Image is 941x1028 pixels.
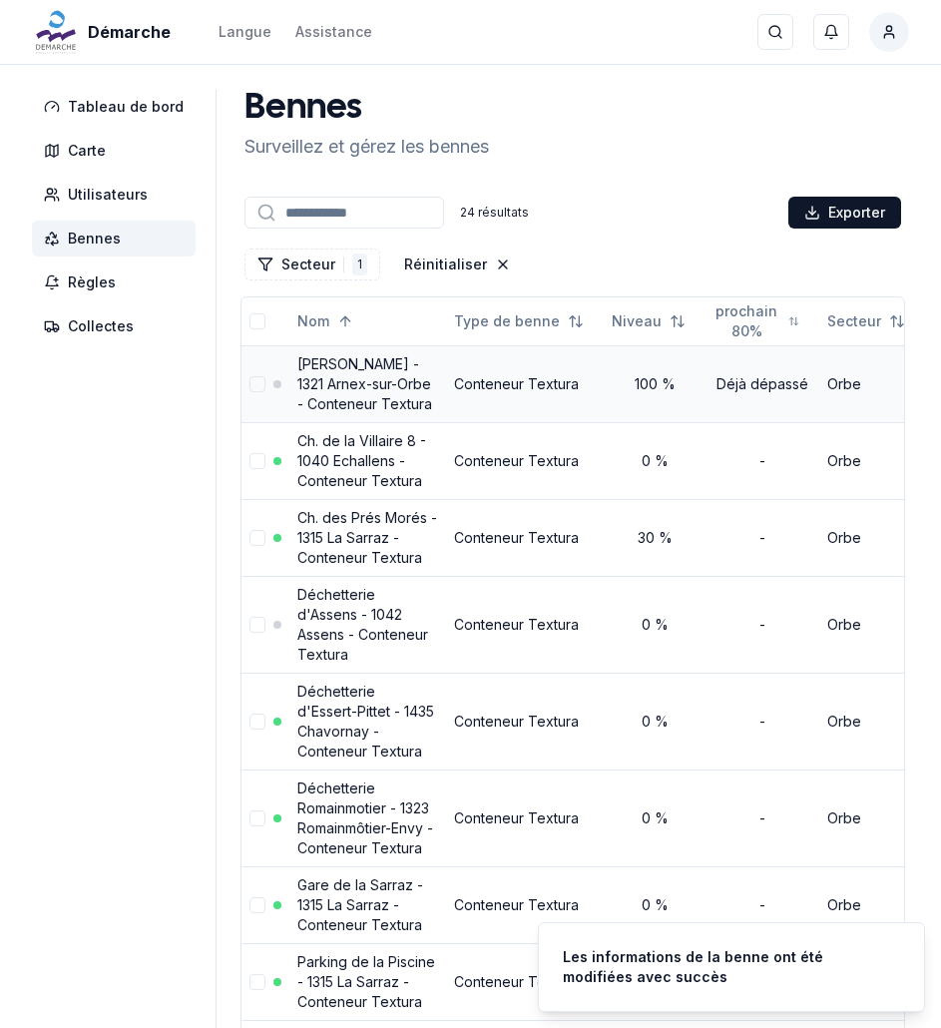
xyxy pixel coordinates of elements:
[446,770,604,866] td: Conteneur Textura
[249,530,265,546] button: select-row
[68,97,184,117] span: Tableau de bord
[612,451,698,471] div: 0 %
[612,615,698,635] div: 0 %
[819,345,925,422] td: Orbe
[244,249,380,280] button: Filtrer les lignes
[249,313,265,329] button: select-all
[713,712,811,732] div: -
[446,673,604,770] td: Conteneur Textura
[249,810,265,826] button: select-row
[32,177,204,213] a: Utilisateurs
[297,586,428,663] a: Déchetterie d'Assens - 1042 Assens - Conteneur Textura
[612,374,698,394] div: 100 %
[612,808,698,828] div: 0 %
[249,617,265,633] button: select-row
[819,866,925,943] td: Orbe
[396,249,519,280] button: Réinitialiser les filtres
[88,20,171,44] span: Démarche
[297,311,329,331] span: Nom
[788,197,901,229] button: Exporter
[297,779,433,856] a: Déchetterie Romainmotier - 1323 Romainmôtier-Envy - Conteneur Textura
[32,8,80,56] img: Démarche Logo
[442,305,596,337] button: Not sorted. Click to sort ascending.
[446,499,604,576] td: Conteneur Textura
[815,305,917,337] button: Not sorted. Click to sort ascending.
[713,374,811,394] div: Déjà dépassé
[352,254,367,275] div: 1
[563,947,892,987] div: Les informations de la benne ont été modifiées avec succès
[32,20,179,44] a: Démarche
[68,316,134,336] span: Collectes
[219,20,271,44] button: Langue
[32,89,204,125] a: Tableau de bord
[297,953,435,1010] a: Parking de la Piscine - 1315 La Sarraz - Conteneur Textura
[446,422,604,499] td: Conteneur Textura
[460,205,529,221] div: 24 résultats
[297,683,434,760] a: Déchetterie d'Essert-Pittet - 1435 Chavornay - Conteneur Textura
[819,499,925,576] td: Orbe
[249,974,265,990] button: select-row
[219,22,271,42] div: Langue
[713,301,780,341] span: prochain 80%
[295,20,372,44] a: Assistance
[819,576,925,673] td: Orbe
[249,897,265,913] button: select-row
[827,311,881,331] span: Secteur
[249,714,265,730] button: select-row
[713,528,811,548] div: -
[32,133,204,169] a: Carte
[713,808,811,828] div: -
[612,895,698,915] div: 0 %
[600,305,698,337] button: Not sorted. Click to sort ascending.
[68,229,121,249] span: Bennes
[297,355,432,412] a: [PERSON_NAME] - 1321 Arnex-sur-Orbe - Conteneur Textura
[297,876,423,933] a: Gare de la Sarraz - 1315 La Sarraz - Conteneur Textura
[446,576,604,673] td: Conteneur Textura
[446,866,604,943] td: Conteneur Textura
[819,422,925,499] td: Orbe
[68,141,106,161] span: Carte
[285,305,365,337] button: Sorted ascending. Click to sort descending.
[244,89,489,129] h1: Bennes
[68,185,148,205] span: Utilisateurs
[297,432,426,489] a: Ch. de la Villaire 8 - 1040 Echallens - Conteneur Textura
[612,311,662,331] span: Niveau
[446,943,604,1020] td: Conteneur Textura
[713,615,811,635] div: -
[702,305,811,337] button: Not sorted. Click to sort ascending.
[249,376,265,392] button: select-row
[32,221,204,257] a: Bennes
[819,770,925,866] td: Orbe
[446,345,604,422] td: Conteneur Textura
[32,308,204,344] a: Collectes
[713,451,811,471] div: -
[249,453,265,469] button: select-row
[713,895,811,915] div: -
[32,264,204,300] a: Règles
[297,509,437,566] a: Ch. des Prés Morés - 1315 La Sarraz - Conteneur Textura
[819,673,925,770] td: Orbe
[612,528,698,548] div: 30 %
[454,311,560,331] span: Type de benne
[244,133,489,161] p: Surveillez et gérez les bennes
[612,712,698,732] div: 0 %
[68,272,116,292] span: Règles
